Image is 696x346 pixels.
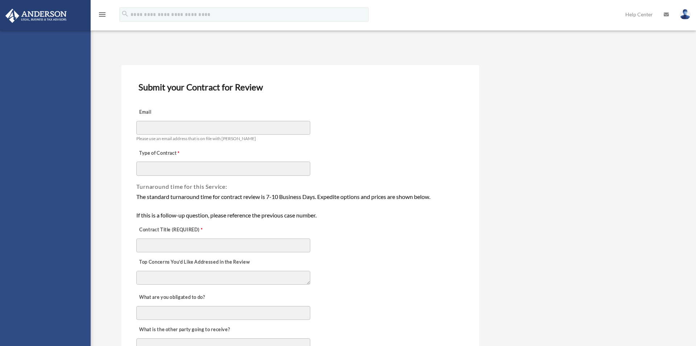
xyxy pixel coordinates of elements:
[136,225,209,235] label: Contract Title (REQUIRED)
[136,293,209,303] label: What are you obligated to do?
[136,148,209,158] label: Type of Contract
[136,80,465,95] h3: Submit your Contract for Review
[136,136,256,141] span: Please use an email address that is on file with [PERSON_NAME]
[136,192,464,220] div: The standard turnaround time for contract review is 7-10 Business Days. Expedite options and pric...
[98,10,107,19] i: menu
[136,325,232,335] label: What is the other party going to receive?
[121,10,129,18] i: search
[136,183,227,190] span: Turnaround time for this Service:
[98,13,107,19] a: menu
[136,257,252,267] label: Top Concerns You’d Like Addressed in the Review
[3,9,69,23] img: Anderson Advisors Platinum Portal
[136,107,209,118] label: Email
[680,9,691,20] img: User Pic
